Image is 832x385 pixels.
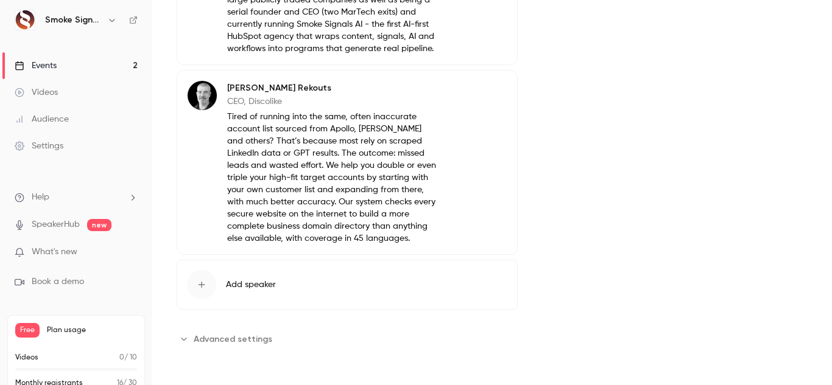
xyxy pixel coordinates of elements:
[15,10,35,30] img: Smoke Signals AI
[227,82,439,94] p: [PERSON_NAME] Rekouts
[15,140,63,152] div: Settings
[32,276,84,288] span: Book a demo
[15,323,40,338] span: Free
[177,329,518,349] section: Advanced settings
[87,219,111,231] span: new
[15,352,38,363] p: Videos
[15,86,58,99] div: Videos
[123,247,138,258] iframe: Noticeable Trigger
[15,191,138,204] li: help-dropdown-opener
[177,70,518,255] div: George Rekouts[PERSON_NAME] RekoutsCEO, DiscolikeTired of running into the same, often inaccurate...
[188,81,217,110] img: George Rekouts
[119,352,137,363] p: / 10
[227,111,439,245] p: Tired of running into the same, often inaccurate account list sourced from Apollo, [PERSON_NAME] ...
[32,191,49,204] span: Help
[32,218,80,231] a: SpeakerHub
[45,14,102,26] h6: Smoke Signals AI
[227,95,439,108] p: CEO, Discolike
[226,279,276,291] span: Add speaker
[177,260,518,310] button: Add speaker
[15,113,69,125] div: Audience
[119,354,124,361] span: 0
[15,60,57,72] div: Events
[177,329,280,349] button: Advanced settings
[47,325,137,335] span: Plan usage
[194,333,272,345] span: Advanced settings
[32,246,77,258] span: What's new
